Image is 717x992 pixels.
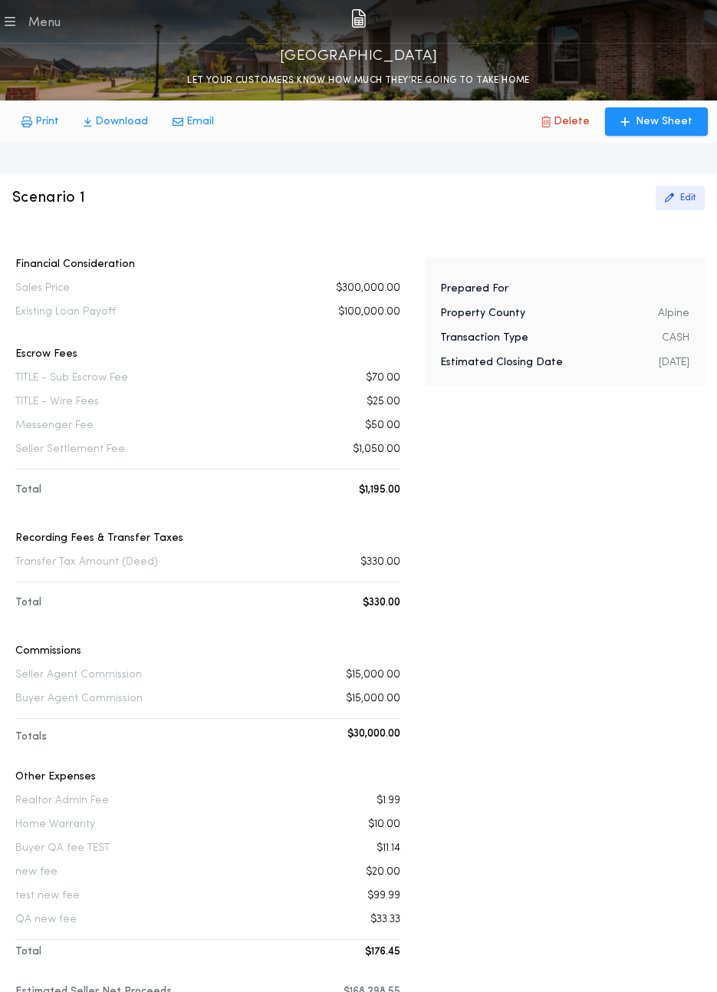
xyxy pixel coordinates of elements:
button: Edit [656,186,705,210]
p: LET YOUR CUSTOMERS KNOW HOW MUCH THEY’RE GOING TO TAKE HOME [187,73,530,88]
p: Email [186,114,214,130]
p: test new fee [15,888,80,904]
p: Buyer QA fee TEST [15,841,110,856]
p: Other Expenses [15,770,400,785]
p: $330.00 [360,555,400,570]
p: Commissions [15,644,400,659]
p: Prepared For [440,282,508,297]
p: Print [35,114,59,130]
p: new fee [15,865,58,880]
p: Messenger Fee [15,418,94,433]
p: $70.00 [366,371,400,386]
p: Total [15,483,41,498]
p: $30,000.00 [347,727,400,742]
button: Print [9,108,71,136]
p: Transaction Type [440,331,528,346]
p: [GEOGRAPHIC_DATA] [280,44,438,68]
p: $11.14 [377,841,400,856]
p: Recording Fees & Transfer Taxes [15,531,400,546]
p: Seller Settlement Fee [15,442,125,457]
h3: Scenario 1 [12,187,86,209]
p: Existing Loan Payoff [15,305,116,320]
p: $99.99 [367,888,400,904]
p: $300,000.00 [336,281,400,296]
button: Delete [529,107,602,137]
p: Realtor Admin Fee [15,793,109,809]
p: $33.33 [370,912,400,928]
p: TITLE - Wire Fees [15,394,99,410]
button: New Sheet [605,107,708,137]
button: Email [160,108,226,136]
p: $15,000.00 [346,667,400,683]
p: $20.00 [366,865,400,880]
p: $50.00 [365,418,400,433]
p: $330.00 [363,595,400,611]
p: TITLE - Sub Escrow Fee [15,371,128,386]
p: QA new fee [15,912,77,928]
p: Edit [680,192,696,204]
p: $176.45 [365,944,400,960]
p: $10.00 [368,817,400,832]
p: Seller Agent Commission [15,667,142,683]
p: CASH [662,331,689,346]
p: $25.00 [367,394,400,410]
p: $1,050.00 [353,442,400,457]
p: $15,000.00 [346,691,400,707]
p: Totals [15,730,47,745]
p: Escrow Fees [15,347,400,362]
p: [DATE] [659,355,689,371]
p: Property County [440,306,525,321]
p: Home Warranty [15,817,95,832]
p: Download [95,114,148,130]
p: Buyer Agent Commission [15,691,143,707]
p: Total [15,595,41,611]
p: Financial Consideration [15,257,400,272]
p: Total [15,944,41,960]
p: New Sheet [636,114,692,130]
div: Menu [28,14,61,32]
p: Transfer Tax Amount (Deed) [15,555,158,570]
p: Sales Price [15,281,70,296]
img: img [351,9,366,28]
p: Alpine [658,306,689,321]
p: $1,195.00 [359,483,400,498]
p: $100,000.00 [338,305,400,320]
p: $1.99 [377,793,400,809]
p: Delete [554,114,590,130]
p: Estimated Closing Date [440,355,563,371]
button: Download [71,108,160,136]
